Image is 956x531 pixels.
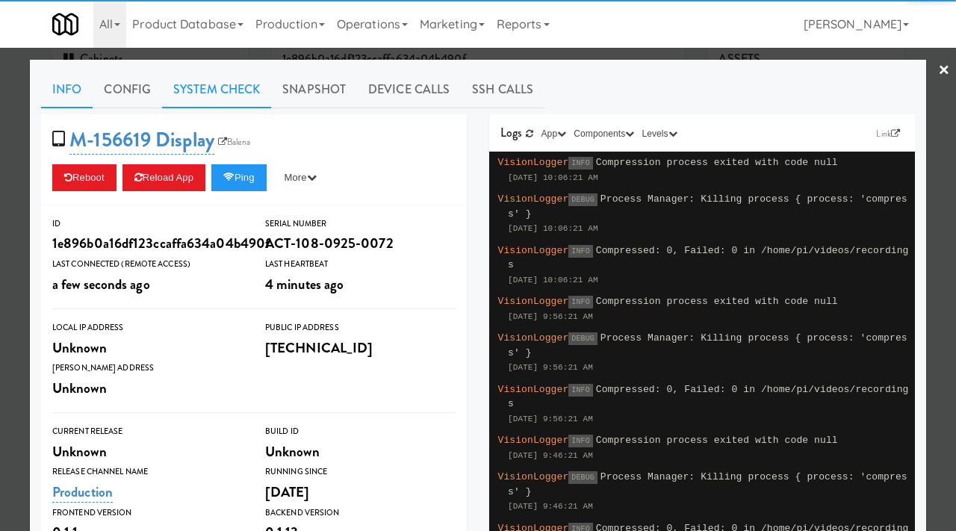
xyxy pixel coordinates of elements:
[538,126,571,141] button: App
[508,384,909,410] span: Compressed: 0, Failed: 0 in /home/pi/videos/recordings
[508,276,598,285] span: [DATE] 10:06:21 AM
[52,482,113,503] a: Production
[498,384,569,395] span: VisionLogger
[500,124,522,141] span: Logs
[265,482,310,502] span: [DATE]
[498,245,569,256] span: VisionLogger
[265,439,456,465] div: Unknown
[596,435,838,446] span: Compression process exited with code null
[265,274,344,294] span: 4 minutes ago
[508,332,907,358] span: Process Manager: Killing process { process: 'compress' }
[461,71,544,108] a: SSH Calls
[265,465,456,479] div: Running Since
[357,71,461,108] a: Device Calls
[498,157,569,168] span: VisionLogger
[498,435,569,446] span: VisionLogger
[498,193,569,205] span: VisionLogger
[265,231,456,256] div: ACT-108-0925-0072
[508,173,598,182] span: [DATE] 10:06:21 AM
[508,224,598,233] span: [DATE] 10:06:21 AM
[52,465,243,479] div: Release Channel Name
[596,157,838,168] span: Compression process exited with code null
[568,435,592,447] span: INFO
[872,126,904,141] a: Link
[568,384,592,397] span: INFO
[265,424,456,439] div: Build Id
[122,164,205,191] button: Reload App
[498,332,569,344] span: VisionLogger
[265,217,456,232] div: Serial Number
[214,134,255,149] a: Balena
[52,231,243,256] div: 1e896b0a16df123ccaffa634a04b490f
[508,193,907,220] span: Process Manager: Killing process { process: 'compress' }
[93,71,162,108] a: Config
[596,296,838,307] span: Compression process exited with code null
[52,11,78,37] img: Micromart
[271,71,357,108] a: Snapshot
[52,506,243,521] div: Frontend Version
[52,335,243,361] div: Unknown
[638,126,680,141] button: Levels
[508,363,593,372] span: [DATE] 9:56:21 AM
[265,506,456,521] div: Backend Version
[52,164,117,191] button: Reboot
[273,164,329,191] button: More
[52,274,150,294] span: a few seconds ago
[52,376,243,401] div: Unknown
[938,48,950,94] a: ×
[265,320,456,335] div: Public IP Address
[52,320,243,335] div: Local IP Address
[508,451,593,460] span: [DATE] 9:46:21 AM
[52,439,243,465] div: Unknown
[265,257,456,272] div: Last Heartbeat
[508,502,593,511] span: [DATE] 9:46:21 AM
[570,126,638,141] button: Components
[41,71,93,108] a: Info
[265,335,456,361] div: [TECHNICAL_ID]
[52,424,243,439] div: Current Release
[568,245,592,258] span: INFO
[568,332,597,345] span: DEBUG
[568,471,597,484] span: DEBUG
[52,217,243,232] div: ID
[568,296,592,308] span: INFO
[508,471,907,497] span: Process Manager: Killing process { process: 'compress' }
[568,193,597,206] span: DEBUG
[508,312,593,321] span: [DATE] 9:56:21 AM
[498,471,569,482] span: VisionLogger
[508,414,593,423] span: [DATE] 9:56:21 AM
[568,157,592,170] span: INFO
[498,296,569,307] span: VisionLogger
[52,257,243,272] div: Last Connected (Remote Access)
[162,71,271,108] a: System Check
[211,164,267,191] button: Ping
[508,245,909,271] span: Compressed: 0, Failed: 0 in /home/pi/videos/recordings
[52,361,243,376] div: [PERSON_NAME] Address
[69,125,214,155] a: M-156619 Display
